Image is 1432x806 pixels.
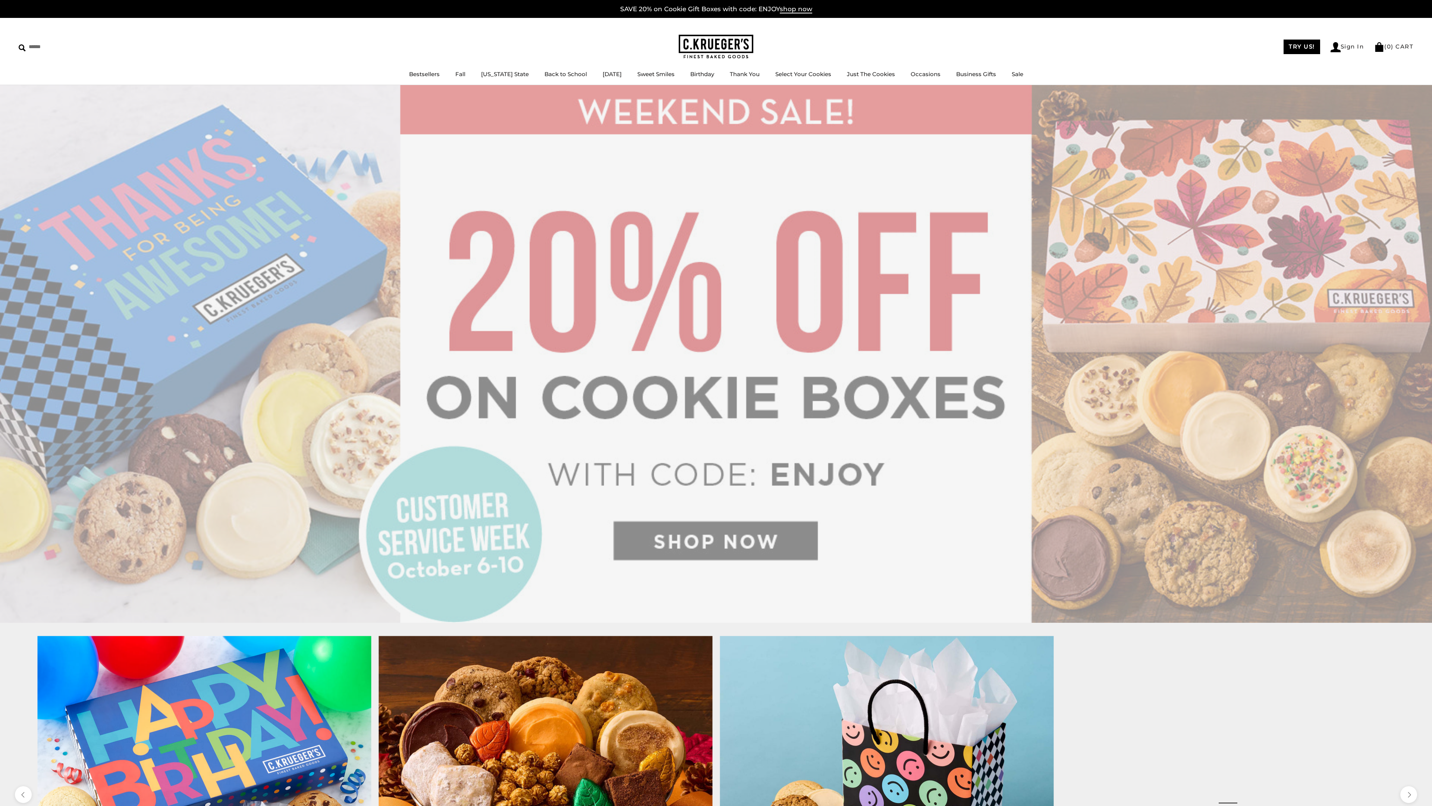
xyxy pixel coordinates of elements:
img: Bag [1374,42,1384,52]
button: next [1400,786,1417,803]
a: Fall [455,71,465,78]
a: Business Gifts [956,71,996,78]
a: Back to School [544,71,587,78]
a: Select Your Cookies [775,71,831,78]
button: previous [15,786,32,803]
img: Search [19,44,26,51]
a: Sweet Smiles [637,71,675,78]
img: C.KRUEGER'S [679,35,753,59]
a: Sale [1012,71,1023,78]
a: Bestsellers [409,71,440,78]
a: [DATE] [603,71,622,78]
a: [US_STATE] State [481,71,529,78]
img: Account [1331,42,1341,52]
a: Sign In [1331,42,1364,52]
a: Thank You [730,71,760,78]
a: TRY US! [1284,40,1320,54]
input: Search [19,41,107,53]
a: Just The Cookies [847,71,895,78]
a: Birthday [690,71,714,78]
a: Occasions [911,71,940,78]
a: (0) CART [1374,43,1413,50]
span: 0 [1387,43,1391,50]
a: SAVE 20% on Cookie Gift Boxes with code: ENJOYshop now [620,5,812,13]
span: shop now [780,5,812,13]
